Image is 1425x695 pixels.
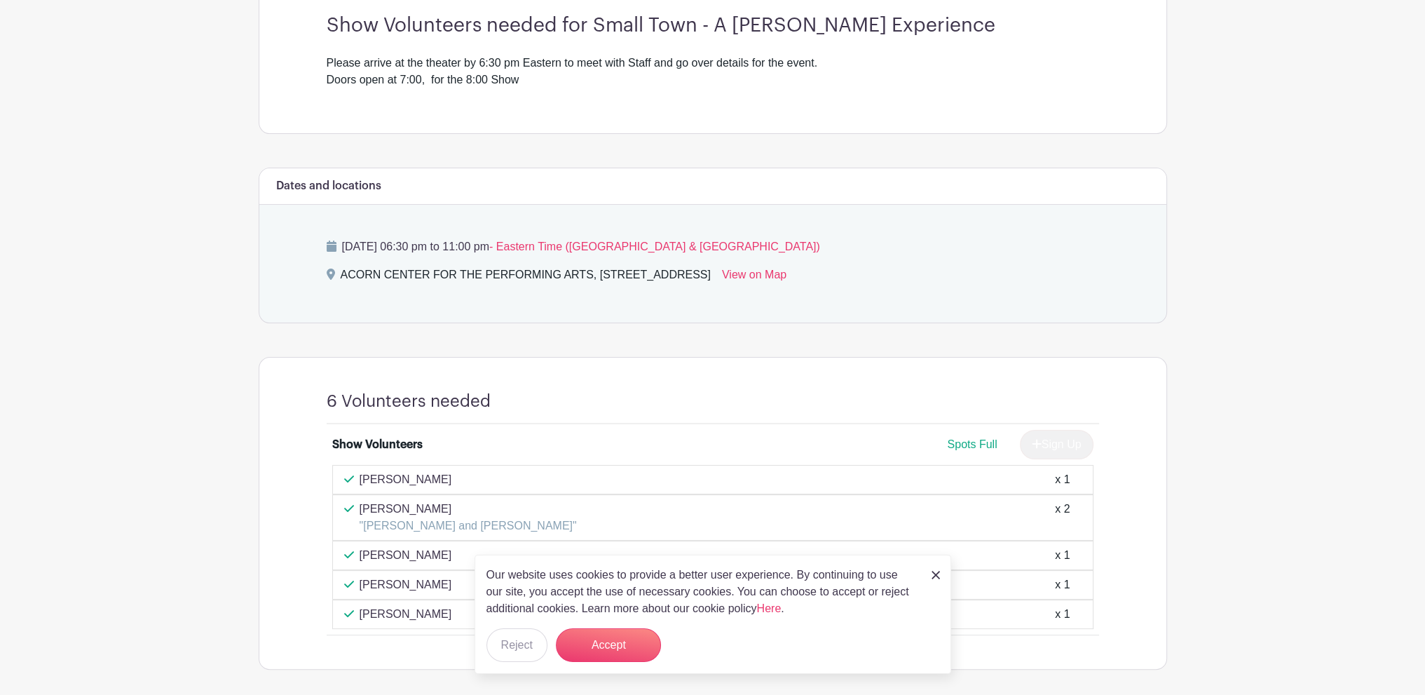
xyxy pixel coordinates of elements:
[486,628,547,662] button: Reject
[932,571,940,579] img: close_button-5f87c8562297e5c2d7936805f587ecaba9071eb48480494691a3f1689db116b3.svg
[360,547,452,564] p: [PERSON_NAME]
[360,518,577,534] p: "[PERSON_NAME] and [PERSON_NAME]"
[1055,471,1070,488] div: x 1
[1055,501,1070,534] div: x 2
[327,55,1099,88] div: Please arrive at the theater by 6:30 pm Eastern to meet with Staff and go over details for the ev...
[276,180,381,193] h6: Dates and locations
[327,238,1099,255] p: [DATE] 06:30 pm to 11:00 pm
[486,567,917,617] p: Our website uses cookies to provide a better user experience. By continuing to use our site, you ...
[332,436,423,453] div: Show Volunteers
[327,14,1099,38] h3: Show Volunteers needed for Small Town - A [PERSON_NAME] Experience
[1055,576,1070,593] div: x 1
[1055,547,1070,564] div: x 1
[327,391,491,412] h4: 6 Volunteers needed
[360,501,577,518] p: [PERSON_NAME]
[341,266,711,289] div: ACORN CENTER FOR THE PERFORMING ARTS, [STREET_ADDRESS]
[360,471,452,488] p: [PERSON_NAME]
[360,576,452,593] p: [PERSON_NAME]
[360,606,452,623] p: [PERSON_NAME]
[556,628,661,662] button: Accept
[722,266,786,289] a: View on Map
[1055,606,1070,623] div: x 1
[947,438,997,450] span: Spots Full
[757,602,782,614] a: Here
[489,241,820,252] span: - Eastern Time ([GEOGRAPHIC_DATA] & [GEOGRAPHIC_DATA])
